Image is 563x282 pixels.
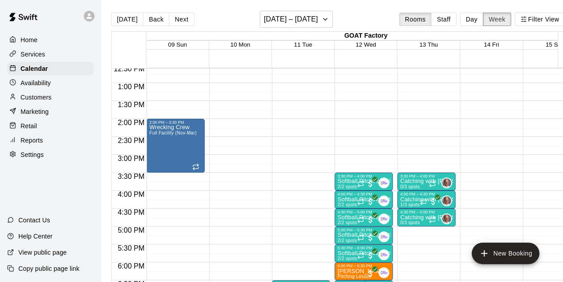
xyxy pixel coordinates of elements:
div: 4:30 PM – 5:00 PM: Catching with Don Eddy [397,208,456,226]
div: 5:30 PM – 6:00 PM [337,246,390,250]
img: Ally DeFosset [379,178,388,187]
div: 3:30 PM – 4:00 PM: Catching with Don Eddy [397,173,456,191]
span: Recurring event [357,198,364,205]
div: 3:30 PM – 4:00 PM [400,174,453,178]
span: Ally DeFosset [382,231,389,242]
p: Marketing [21,107,49,116]
span: 2:30 PM [116,137,147,144]
p: Reports [21,136,43,145]
span: Ally DeFosset [382,213,389,224]
div: Ally DeFosset [378,267,389,278]
span: All customers have paid [366,233,375,242]
span: 3:30 PM [116,173,147,180]
p: Home [21,35,38,44]
a: Calendar [7,62,94,75]
div: Ally DeFosset [378,231,389,242]
span: 1/3 spots filled [400,202,420,207]
a: Customers [7,91,94,104]
a: Reports [7,134,94,147]
p: Contact Us [18,216,50,225]
span: Recurring event [429,216,436,223]
button: 15 Sat [546,41,563,48]
span: 2/2 spots filled [337,220,357,225]
span: 6:00 PM [116,262,147,270]
span: 5:30 PM [116,244,147,252]
span: All customers have paid [366,179,375,188]
button: 14 Fri [484,41,499,48]
span: 0/3 spots filled [400,184,420,189]
p: Calendar [21,64,48,73]
img: Ally DeFosset [379,214,388,223]
div: 5:00 PM – 5:30 PM: Softball Pitching with Ally [335,226,393,244]
div: Services [7,48,94,61]
p: Customers [21,93,52,102]
span: Recurring event [420,198,427,205]
span: 2/2 spots filled [337,202,357,207]
div: 6:00 PM – 6:30 PM: Pitching Lesson [335,262,393,280]
img: Don Eddy [442,214,451,223]
div: 3:30 PM – 4:00 PM: Softball Pitching with Ally [335,173,393,191]
div: 5:00 PM – 5:30 PM [337,228,390,232]
span: All customers have paid [366,215,375,224]
img: Ally DeFosset [379,250,388,259]
button: 13 Thu [419,41,438,48]
div: Don Eddy [441,195,452,206]
span: Ally DeFosset [382,249,389,260]
a: Availability [7,76,94,90]
a: Retail [7,119,94,133]
span: All customers have paid [366,251,375,260]
span: 4:30 PM [116,208,147,216]
span: Recurring event [357,180,364,187]
span: Recurring event [192,163,199,170]
img: Don Eddy [442,178,451,187]
span: 1:00 PM [116,83,147,91]
div: Don Eddy [441,178,452,188]
img: Don Eddy [442,196,451,205]
span: Full Facility (Nov-Mar) [149,130,196,135]
span: 11 Tue [294,41,312,48]
span: 10 Mon [230,41,250,48]
a: Marketing [7,105,94,118]
div: 4:00 PM – 4:30 PM [400,192,453,196]
span: 12:30 PM [112,65,146,73]
span: 2:00 PM [116,119,147,126]
span: 1:30 PM [116,101,147,108]
img: Ally DeFosset [379,196,388,205]
button: [DATE] – [DATE] [260,11,333,28]
div: Ally DeFosset [378,178,389,188]
span: Ally DeFosset [382,195,389,206]
h6: [DATE] – [DATE] [264,13,318,26]
span: 4:00 PM [116,191,147,198]
span: Don Eddy [445,178,452,188]
span: Don Eddy [445,195,452,206]
p: Settings [21,150,44,159]
span: Ally DeFosset [382,178,389,188]
div: Don Eddy [441,213,452,224]
div: 4:00 PM – 4:30 PM: Softball Pitching with Ally [335,191,393,208]
p: Copy public page link [18,264,79,273]
a: Home [7,33,94,47]
span: Ally DeFosset [382,267,389,278]
span: All customers have paid [366,197,375,206]
div: 6:00 PM – 6:30 PM [337,264,390,268]
button: [DATE] [111,13,143,26]
button: 12 Wed [356,41,376,48]
div: 4:00 PM – 4:30 PM [337,192,390,196]
div: 2:00 PM – 3:30 PM [149,120,202,125]
span: 2/2 spots filled [337,256,357,261]
button: Week [483,13,511,26]
div: 4:30 PM – 5:00 PM [337,210,390,214]
span: All customers have paid [366,269,375,278]
span: 2/2 spots filled [337,238,357,243]
div: 5:30 PM – 6:00 PM: Softball Pitching with Ally [335,244,393,262]
button: Staff [431,13,456,26]
span: All customers have paid [429,197,438,206]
